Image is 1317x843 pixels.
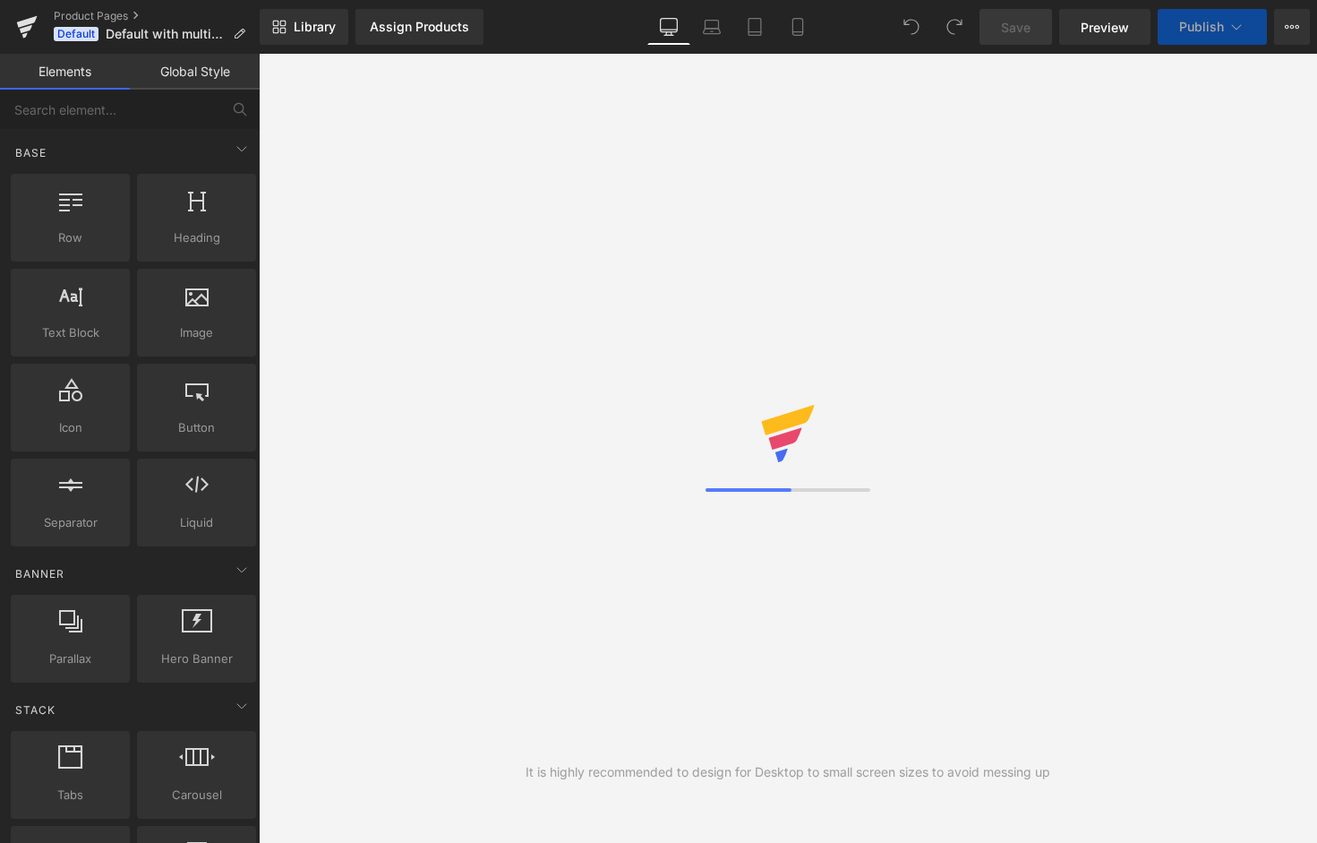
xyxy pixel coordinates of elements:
span: Base [13,144,48,161]
span: Library [294,19,336,35]
span: Separator [16,513,124,532]
a: Product Pages [54,9,260,23]
span: Hero Banner [142,649,251,668]
button: Undo [894,9,929,45]
span: Liquid [142,513,251,532]
button: More [1274,9,1310,45]
span: Banner [13,565,66,582]
span: Publish [1179,20,1224,34]
a: Global Style [130,54,260,90]
a: Desktop [647,9,690,45]
a: Preview [1059,9,1150,45]
span: Text Block [16,323,124,342]
span: Default [54,27,98,41]
span: Save [1001,18,1031,37]
span: Preview [1081,18,1129,37]
span: Default with multiple product images [106,27,226,41]
div: It is highly recommended to design for Desktop to small screen sizes to avoid messing up [526,762,1050,782]
a: Tablet [733,9,776,45]
span: Stack [13,701,57,718]
span: Tabs [16,786,124,804]
button: Redo [936,9,972,45]
a: Laptop [690,9,733,45]
button: Publish [1158,9,1267,45]
span: Row [16,228,124,247]
span: Parallax [16,649,124,668]
div: Assign Products [370,20,469,34]
span: Heading [142,228,251,247]
span: Image [142,323,251,342]
span: Button [142,418,251,437]
span: Icon [16,418,124,437]
a: New Library [260,9,348,45]
a: Mobile [776,9,819,45]
span: Carousel [142,786,251,804]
